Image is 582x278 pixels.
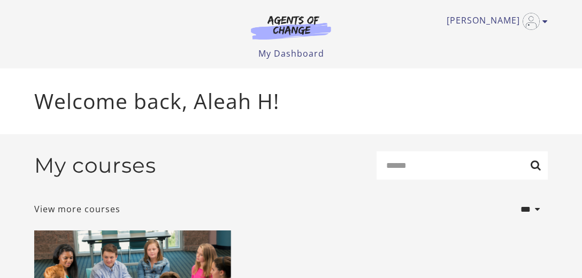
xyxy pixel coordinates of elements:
[447,13,542,30] a: Toggle menu
[34,203,120,215] a: View more courses
[240,15,342,40] img: Agents of Change Logo
[258,48,324,59] a: My Dashboard
[34,153,156,178] h2: My courses
[34,86,548,117] p: Welcome back, Aleah H!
